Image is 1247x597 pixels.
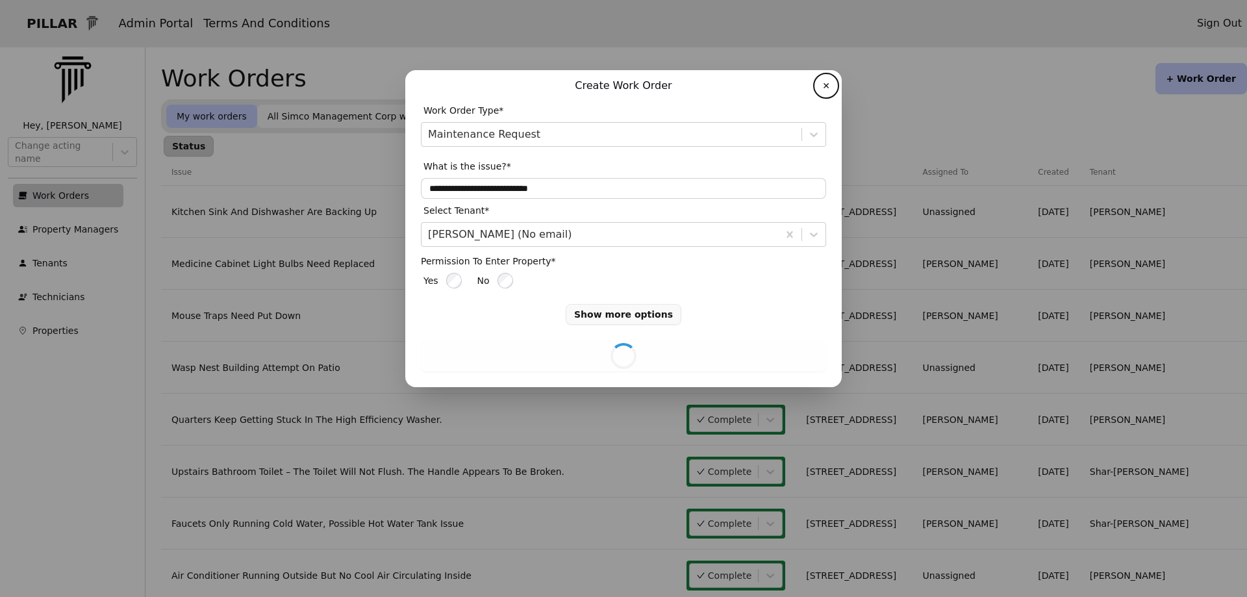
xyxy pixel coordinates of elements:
[498,273,513,288] input: No
[477,274,490,287] span: No
[421,78,826,94] p: Create Work Order
[423,160,511,173] span: What is the issue?*
[423,274,438,287] span: Yes
[421,255,826,268] p: Permission To Enter Property*
[423,104,503,117] span: Work Order Type*
[816,75,837,96] button: ✕
[423,204,489,217] span: Select Tenant*
[446,273,462,288] input: Yes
